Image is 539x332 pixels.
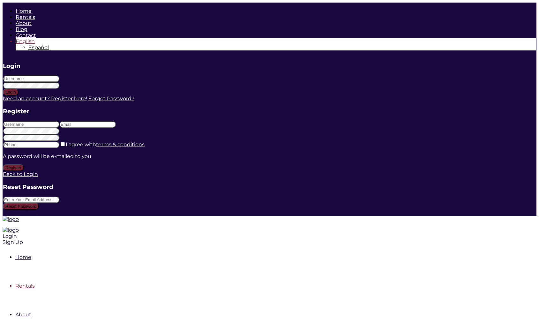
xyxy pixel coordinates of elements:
[16,38,35,44] a: Switch to English
[59,121,116,128] input: Email
[16,14,35,20] a: Rentals
[3,239,430,245] div: Sign Up
[28,44,49,50] span: Español
[3,164,24,171] button: Register
[15,312,31,318] a: About
[88,95,134,102] a: Forgot Password?
[3,121,59,128] input: Username
[3,216,19,222] img: logo
[3,62,536,70] h3: Login
[16,8,32,14] a: Home
[16,32,36,38] a: Contact
[3,203,39,210] button: Reset Password
[3,171,38,177] a: Back to Login
[3,233,430,239] div: Login
[3,227,19,233] img: logo
[16,20,32,26] a: About
[16,38,35,44] span: English
[16,26,27,32] a: Blog
[15,283,35,289] a: Rentals
[3,153,536,159] p: A password will be e-mailed to you
[3,89,19,95] button: Login
[3,75,59,82] input: Username
[66,141,145,147] label: I agree with
[3,183,536,191] h3: Reset Password
[28,44,49,50] a: Switch to Español
[3,108,536,115] h3: Register
[3,95,87,102] a: Need an account? Register here!
[96,141,145,147] a: terms & conditions
[3,210,43,216] a: Return to Login
[15,254,31,260] a: Home
[3,196,59,203] input: Enter Your Email Address
[3,141,59,148] input: Phone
